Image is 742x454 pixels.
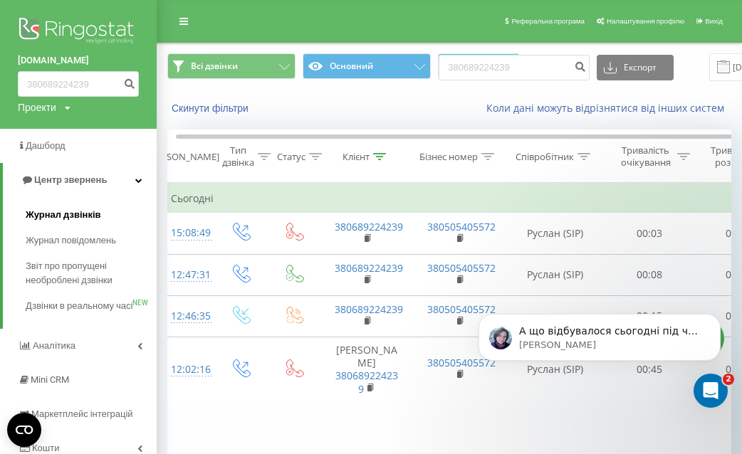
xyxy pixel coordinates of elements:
[597,55,674,80] button: Експорт
[335,261,403,275] a: 380689224239
[222,144,254,169] div: Тип дзвінка
[7,413,41,447] button: Open CMP widget
[31,408,133,419] span: Маркетплейс інтеграцій
[694,374,728,408] iframe: Intercom live chat
[26,202,157,228] a: Журнал дзвінків
[33,340,75,351] span: Аналiтика
[605,213,694,254] td: 00:03
[427,220,496,233] a: 380505405572
[607,17,684,25] span: Налаштування профілю
[343,151,370,163] div: Клієнт
[26,140,66,151] span: Дашборд
[335,220,403,233] a: 380689224239
[18,53,139,68] a: [DOMAIN_NAME]
[26,253,157,293] a: Звіт про пропущені необроблені дзвінки
[427,356,496,369] a: 380505405572
[506,254,605,295] td: Руслан (SIP)
[419,151,478,163] div: Бізнес номер
[191,60,238,72] span: Всі дзвінки
[26,259,150,287] span: Звіт про пропущені необроблені дзвінки
[171,356,199,384] div: 12:02:16
[3,163,157,197] a: Центр звернень
[147,151,219,163] div: [PERSON_NAME]
[18,71,139,97] input: Пошук за номером
[457,284,742,416] iframe: Intercom notifications повідомлення
[439,55,590,80] input: Пошук за номером
[723,374,734,385] span: 2
[26,293,157,319] a: Дзвінки в реальному часіNEW
[617,144,674,169] div: Тривалість очікування
[167,53,296,79] button: Всі дзвінки
[303,53,431,79] button: Основний
[171,261,199,289] div: 12:47:31
[171,219,199,247] div: 15:08:49
[26,228,157,253] a: Журнал повідомлень
[31,374,69,385] span: Mini CRM
[506,213,605,254] td: Руслан (SIP)
[705,17,723,25] span: Вихід
[26,208,101,222] span: Журнал дзвінків
[277,151,305,163] div: Статус
[427,261,496,275] a: 380505405572
[171,302,199,330] div: 12:46:35
[18,14,139,50] img: Ringostat logo
[26,299,132,313] span: Дзвінки в реальному часі
[511,17,585,25] span: Реферальна програма
[320,337,413,402] td: [PERSON_NAME]
[26,233,116,248] span: Журнал повідомлень
[486,101,731,115] a: Коли дані можуть відрізнятися вiд інших систем
[32,443,59,453] span: Кошти
[605,254,694,295] td: 00:08
[427,302,496,316] a: 380505405572
[34,174,107,185] span: Центр звернень
[18,100,56,115] div: Проекти
[438,53,520,79] button: Графік
[516,151,574,163] div: Співробітник
[335,369,398,395] a: 380689224239
[167,102,256,115] button: Скинути фільтри
[335,302,403,316] a: 380689224239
